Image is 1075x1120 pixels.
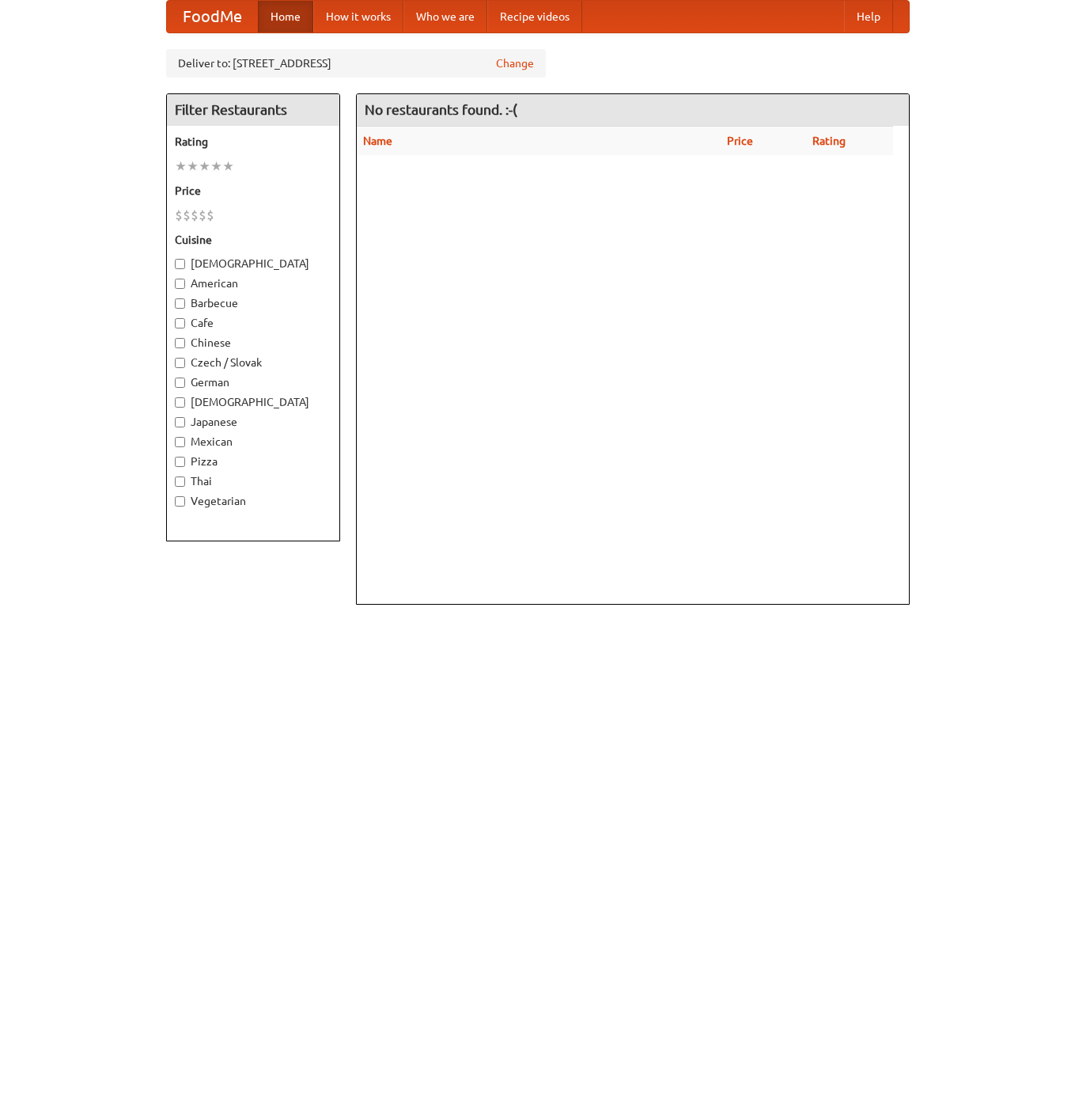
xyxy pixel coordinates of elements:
[210,158,222,175] li: ★
[175,259,185,269] input: [DEMOGRAPHIC_DATA]
[363,135,392,147] a: Name
[727,135,753,147] a: Price
[183,207,191,224] li: $
[175,417,185,427] input: Japanese
[175,318,185,328] input: Cafe
[166,49,546,78] div: Deliver to: [STREET_ADDRESS]
[187,158,199,175] li: ★
[175,134,331,150] h5: Rating
[206,207,214,224] li: $
[222,158,234,175] li: ★
[199,207,206,224] li: $
[175,378,185,388] input: German
[175,335,331,351] label: Chinese
[175,414,331,430] label: Japanese
[175,232,331,248] h5: Cuisine
[175,434,331,450] label: Mexican
[175,374,331,390] label: German
[175,358,185,368] input: Czech / Slovak
[175,476,185,487] input: Thai
[258,1,313,32] a: Home
[175,275,331,291] label: American
[844,1,893,32] a: Help
[175,397,185,408] input: [DEMOGRAPHIC_DATA]
[487,1,582,32] a: Recipe videos
[175,315,331,331] label: Cafe
[175,158,187,175] li: ★
[175,457,185,467] input: Pizza
[175,437,185,447] input: Mexican
[167,1,258,32] a: FoodMe
[175,183,331,199] h5: Price
[175,207,183,224] li: $
[496,55,534,71] a: Change
[175,256,331,271] label: [DEMOGRAPHIC_DATA]
[167,94,339,126] h4: Filter Restaurants
[175,496,185,507] input: Vegetarian
[175,298,185,309] input: Barbecue
[175,338,185,348] input: Chinese
[175,279,185,289] input: American
[812,135,846,147] a: Rating
[175,493,331,509] label: Vegetarian
[175,394,331,410] label: [DEMOGRAPHIC_DATA]
[175,473,331,489] label: Thai
[365,102,517,117] ng-pluralize: No restaurants found. :-(
[313,1,403,32] a: How it works
[175,295,331,311] label: Barbecue
[175,355,331,370] label: Czech / Slovak
[199,158,210,175] li: ★
[191,207,199,224] li: $
[403,1,487,32] a: Who we are
[175,454,331,469] label: Pizza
